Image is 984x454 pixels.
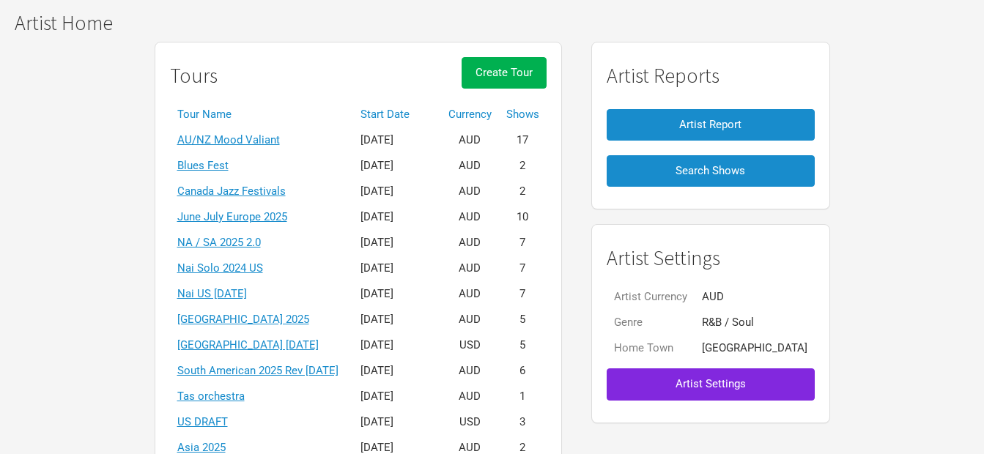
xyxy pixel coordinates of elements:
button: Create Tour [462,57,547,89]
th: Tour Name [170,102,353,127]
td: AUD [441,281,499,307]
td: R&B / Soul [695,310,815,335]
a: Create Tour [462,57,547,102]
a: June July Europe 2025 [177,210,287,223]
a: US DRAFT [177,415,228,428]
th: Currency [441,102,499,127]
a: Artist Report [607,102,815,148]
a: [GEOGRAPHIC_DATA] [DATE] [177,338,319,351]
button: Artist Report [607,109,815,141]
td: [DATE] [353,358,441,384]
a: Search Shows [607,148,815,194]
td: [DATE] [353,256,441,281]
td: Genre [607,310,695,335]
td: 2 [499,153,547,179]
td: USD [441,332,499,358]
a: AU/NZ Mood Valiant [177,133,280,146]
td: 10 [499,204,547,230]
span: Create Tour [476,66,533,79]
th: Start Date [353,102,441,127]
td: 6 [499,358,547,384]
td: 5 [499,332,547,358]
h1: Artist Reports [607,64,815,87]
td: [DATE] [353,179,441,204]
td: 7 [499,230,547,256]
td: [DATE] [353,384,441,409]
span: Artist Settings [676,377,746,390]
td: 1 [499,384,547,409]
td: [DATE] [353,281,441,307]
td: [DATE] [353,307,441,332]
td: [DATE] [353,204,441,230]
td: AUD [441,179,499,204]
td: AUD [441,358,499,384]
a: [GEOGRAPHIC_DATA] 2025 [177,313,309,326]
td: [DATE] [353,230,441,256]
a: Tas orchestra [177,390,245,403]
td: AUD [441,256,499,281]
td: [DATE] [353,127,441,153]
td: [DATE] [353,332,441,358]
td: 17 [499,127,547,153]
span: Artist Report [679,118,741,131]
span: Search Shows [676,164,745,177]
h1: Artist Home [15,12,984,34]
th: Shows [499,102,547,127]
td: 2 [499,179,547,204]
a: Asia 2025 [177,441,226,454]
a: NA / SA 2025 2.0 [177,236,261,249]
a: Nai Solo 2024 US [177,261,263,275]
h1: Tours [170,64,218,87]
td: [GEOGRAPHIC_DATA] [695,335,815,361]
td: [DATE] [353,409,441,435]
td: 7 [499,256,547,281]
a: Canada Jazz Festivals [177,185,286,198]
a: Nai US [DATE] [177,287,247,300]
td: AUD [441,384,499,409]
td: AUD [441,204,499,230]
td: Home Town [607,335,695,361]
h1: Artist Settings [607,247,815,269]
td: AUD [441,307,499,332]
a: Blues Fest [177,159,229,172]
td: AUD [695,284,815,310]
td: Artist Currency [607,284,695,310]
button: Artist Settings [607,368,815,400]
button: Search Shows [607,155,815,187]
a: Artist Settings [607,361,815,407]
td: AUD [441,153,499,179]
td: [DATE] [353,153,441,179]
td: AUD [441,230,499,256]
td: AUD [441,127,499,153]
td: 7 [499,281,547,307]
td: 5 [499,307,547,332]
a: South American 2025 Rev [DATE] [177,364,339,377]
td: USD [441,409,499,435]
td: 3 [499,409,547,435]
